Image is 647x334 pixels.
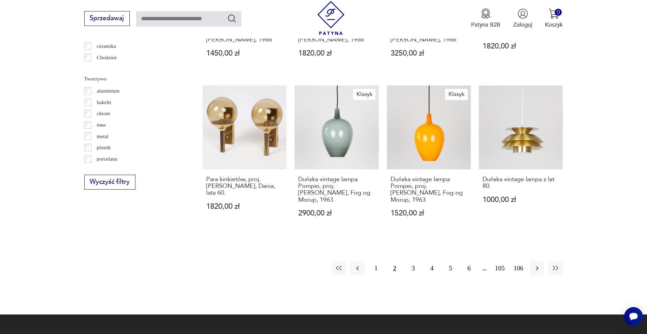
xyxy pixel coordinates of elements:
[206,176,283,197] h3: Para kinkietów, proj. [PERSON_NAME], Dania, lata 60.
[206,16,283,43] h3: Duńska vintage lampa PH 4/3, proj. [PERSON_NAME], [PERSON_NAME], 1966
[387,86,471,233] a: KlasykDuńska vintage lampa Pompei, proj. Jo Hammerborg, Fog og Morup, 1963Duńska vintage lampa Po...
[227,13,237,23] button: Szukaj
[471,8,500,29] button: Patyna B2B
[481,8,491,19] img: Ikona medalu
[462,261,476,275] button: 6
[206,203,283,210] p: 1820,00 zł
[545,8,563,29] button: 0Koszyk
[555,9,562,16] div: 0
[314,1,348,35] img: Patyna - sklep z meblami i dekoracjami vintage
[511,261,526,275] button: 106
[97,87,120,95] p: aluminium
[471,8,500,29] a: Ikona medaluPatyna B2B
[84,16,130,22] a: Sprzedawaj
[97,109,110,118] p: chrom
[483,196,559,203] p: 1000,00 zł
[97,53,117,62] p: Chodzież
[84,74,183,83] p: Tworzywo
[483,43,559,50] p: 1820,00 zł
[97,42,116,51] p: ceramika
[406,261,421,275] button: 3
[295,86,378,233] a: KlasykDuńska vintage lampa Pompei, proj. Jo Hammerborg, Fog og Morup, 1963Duńska vintage lampa Po...
[391,176,467,204] h3: Duńska vintage lampa Pompei, proj. [PERSON_NAME], Fog og Morup, 1963
[624,307,643,326] iframe: Smartsupp widget button
[97,64,116,73] p: Ćmielów
[471,21,500,29] p: Patyna B2B
[391,16,467,43] h3: Para duńskich lamp vintage PH 4/3, proj. [PERSON_NAME], [PERSON_NAME], 1966
[97,121,106,129] p: inne
[443,261,458,275] button: 5
[391,50,467,57] p: 3250,00 zł
[545,21,563,29] p: Koszyk
[298,176,375,204] h3: Duńska vintage lampa Pompei, proj. [PERSON_NAME], Fog og Morup, 1963
[425,261,439,275] button: 4
[513,21,532,29] p: Zaloguj
[518,8,528,19] img: Ikonka użytkownika
[298,210,375,217] p: 2900,00 zł
[206,50,283,57] p: 1450,00 zł
[493,261,507,275] button: 105
[203,86,286,233] a: Para kinkietów, proj. Svend Mejlstrom, Dania, lata 60.Para kinkietów, proj. [PERSON_NAME], Dania,...
[97,98,111,107] p: bakelit
[369,261,383,275] button: 1
[388,261,402,275] button: 2
[84,175,135,190] button: Wyczyść filtry
[298,16,375,43] h3: Duńska vintage lampa PH 4/3, proj. [PERSON_NAME], [PERSON_NAME], 1966
[513,8,532,29] button: Zaloguj
[549,8,559,19] img: Ikona koszyka
[97,155,117,163] p: porcelana
[479,86,563,233] a: Duńska vintage lampa z lat 80.Duńska vintage lampa z lat 80.1000,00 zł
[391,210,467,217] p: 1520,00 zł
[97,132,109,141] p: metal
[298,50,375,57] p: 1820,00 zł
[97,166,113,174] p: porcelit
[97,143,111,152] p: plastik
[84,11,130,26] button: Sprzedawaj
[483,176,559,190] h3: Duńska vintage lampa z lat 80.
